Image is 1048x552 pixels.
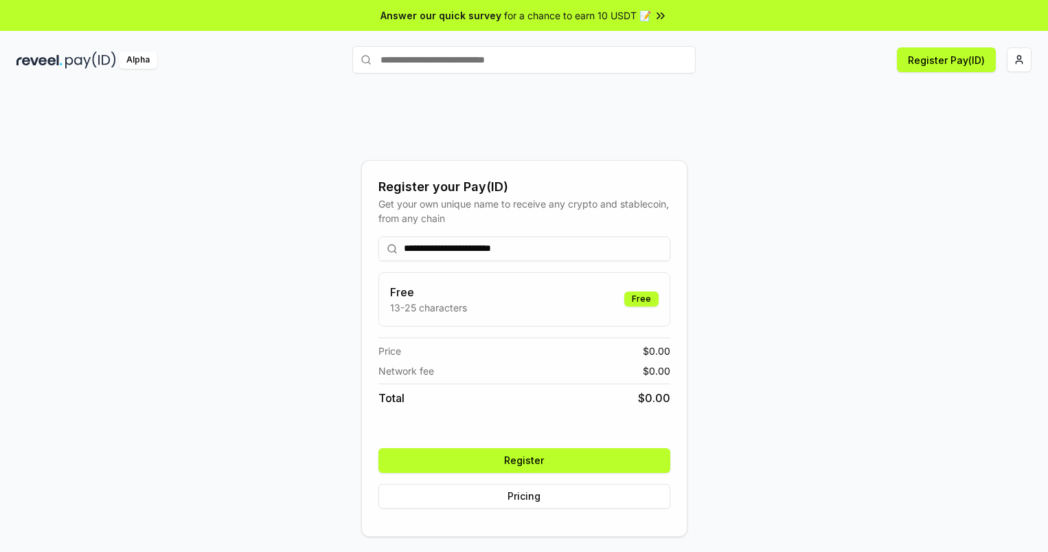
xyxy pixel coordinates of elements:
[65,52,116,69] img: pay_id
[643,344,670,358] span: $ 0.00
[643,364,670,378] span: $ 0.00
[378,448,670,473] button: Register
[378,344,401,358] span: Price
[390,284,467,300] h3: Free
[390,300,467,315] p: 13-25 characters
[378,390,405,406] span: Total
[378,197,670,225] div: Get your own unique name to receive any crypto and stablecoin, from any chain
[16,52,62,69] img: reveel_dark
[378,177,670,197] div: Register your Pay(ID)
[897,47,996,72] button: Register Pay(ID)
[378,364,434,378] span: Network fee
[380,8,501,23] span: Answer our quick survey
[119,52,157,69] div: Alpha
[378,484,670,509] button: Pricing
[504,8,651,23] span: for a chance to earn 10 USDT 📝
[624,291,659,307] div: Free
[638,390,670,406] span: $ 0.00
